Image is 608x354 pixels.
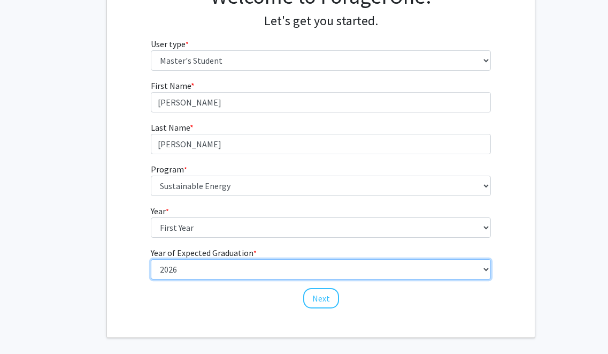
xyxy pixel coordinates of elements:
button: Next [303,288,339,308]
label: Year [151,205,169,217]
label: Year of Expected Graduation [151,246,257,259]
span: Last Name [151,122,190,133]
span: First Name [151,80,191,91]
label: User type [151,37,189,50]
h4: Let's get you started. [151,13,491,29]
iframe: Chat [8,306,45,346]
label: Program [151,163,187,176]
